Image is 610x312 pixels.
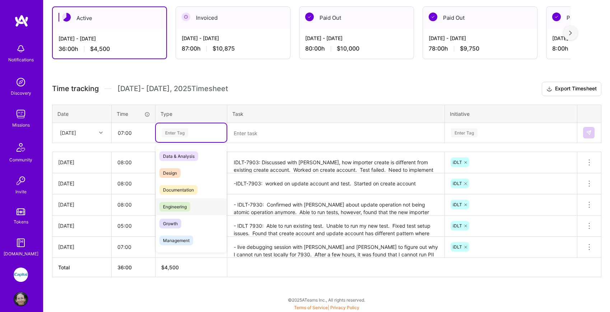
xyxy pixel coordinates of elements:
div: Invoiced [176,7,290,29]
img: Paid Out [552,13,561,21]
span: $10,875 [213,45,235,52]
span: Time tracking [52,84,99,93]
a: Terms of Service [294,305,328,310]
span: iDLT [453,223,462,228]
div: Enter Tag [451,127,478,138]
button: Export Timesheet [542,82,601,96]
img: iCapital: Build and maintain RESTful API [14,268,28,282]
img: Community [12,139,29,156]
div: [DATE] [58,243,106,251]
span: Documentation [159,185,197,195]
div: [DATE] - [DATE] [429,34,531,42]
div: Paid Out [423,7,537,29]
img: User Avatar [14,292,28,306]
textarea: - IDLT-7930: Confirmed with [PERSON_NAME] about update operation not being atomic operation anymo... [228,195,444,215]
a: iCapital: Build and maintain RESTful API [12,268,30,282]
span: iDLT [453,244,462,250]
th: Total [52,257,112,277]
div: Invite [15,188,27,195]
img: bell [14,42,28,56]
span: iDLT [453,160,462,165]
div: [DATE] - [DATE] [305,34,408,42]
div: [DATE] [58,222,106,230]
img: discovery [14,75,28,89]
img: Submit [586,130,592,136]
span: $ 4,500 [161,264,179,270]
input: HH:MM [112,216,155,235]
a: Privacy Policy [330,305,359,310]
input: HH:MM [112,153,155,172]
span: Design [159,168,181,178]
i: icon Download [546,85,552,93]
span: Data & Analysis [159,151,198,161]
div: Time [117,110,150,118]
img: logo [14,14,29,27]
span: Management [159,236,193,245]
div: 36:00 h [59,45,160,53]
th: Date [52,105,112,123]
span: iDLT [453,181,462,186]
textarea: - live debugging session with [PERSON_NAME] and [PERSON_NAME] to figure out why I cannot run test... [228,237,444,257]
div: © 2025 ATeams Inc., All rights reserved. [43,291,610,309]
span: $9,750 [460,45,479,52]
a: User Avatar [12,292,30,306]
div: [DATE] - [DATE] [59,35,160,42]
span: $4,500 [90,45,110,53]
div: Tokens [14,218,28,226]
input: HH:MM [112,195,155,214]
textarea: IDLT-7903: Discussed with [PERSON_NAME], how importer create is different from existing create ac... [228,153,444,172]
span: iDLT [453,202,462,207]
div: Notifications [8,56,34,63]
span: | [294,305,359,310]
div: 87:00 h [182,45,284,52]
span: $10,000 [337,45,359,52]
input: HH:MM [112,237,155,256]
div: [DOMAIN_NAME] [4,250,38,257]
div: Discovery [11,89,31,97]
img: Paid Out [429,13,437,21]
input: HH:MM [112,123,155,142]
span: [DATE] - [DATE] , 2025 Timesheet [117,84,228,93]
div: Active [53,7,166,29]
textarea: -IDLT-7903: worked on update account and test. Started on create account [228,174,444,194]
img: Paid Out [305,13,314,21]
span: Growth [159,219,181,228]
img: Invoiced [182,13,190,21]
img: right [569,30,572,36]
textarea: - IDLT 7930: Able to run existing test. Unable to run my new test. Fixed test setup issues. Found... [228,216,444,236]
span: Engineering [159,202,190,212]
div: Community [9,156,32,164]
div: Enter Tag [162,127,188,138]
div: 80:00 h [305,45,408,52]
img: tokens [17,208,25,215]
i: icon Chevron [99,131,103,134]
img: Active [62,13,71,22]
img: guide book [14,236,28,250]
th: Type [155,105,227,123]
th: Task [227,105,445,123]
div: [DATE] [60,129,76,137]
div: Missions [12,121,30,129]
div: [DATE] [58,201,106,208]
img: Invite [14,174,28,188]
th: 36:00 [112,257,155,277]
div: Paid Out [299,7,414,29]
div: [DATE] [58,159,106,166]
div: Initiative [450,110,572,118]
input: HH:MM [112,174,155,193]
div: [DATE] - [DATE] [182,34,284,42]
div: 78:00 h [429,45,531,52]
div: [DATE] [58,180,106,187]
img: teamwork [14,107,28,121]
